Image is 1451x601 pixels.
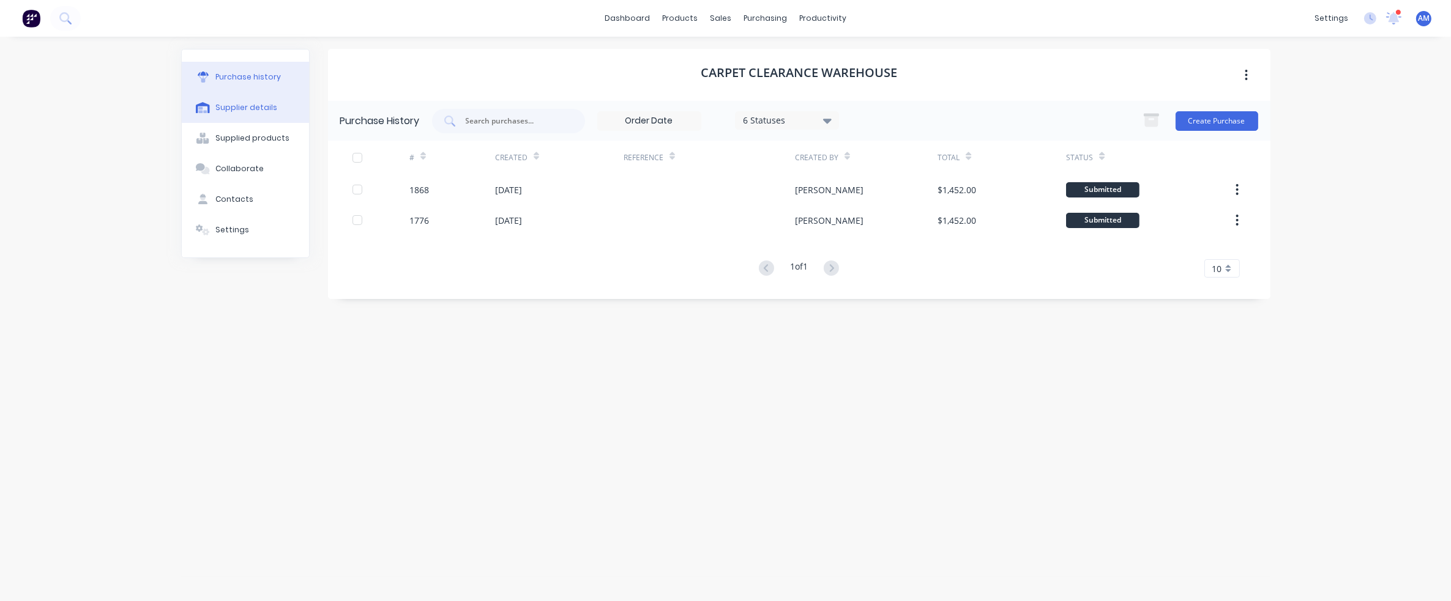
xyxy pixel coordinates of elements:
[495,183,522,196] div: [DATE]
[215,102,277,113] div: Supplier details
[409,152,414,163] div: #
[182,215,309,245] button: Settings
[1212,262,1222,275] span: 10
[182,184,309,215] button: Contacts
[182,62,309,92] button: Purchase history
[938,152,960,163] div: Total
[599,9,656,28] a: dashboard
[182,123,309,153] button: Supplied products
[1066,182,1140,197] div: Submitted
[22,9,40,28] img: Factory
[1308,9,1354,28] div: settings
[701,65,897,80] h1: Carpet Clearance Warehouse
[215,194,253,205] div: Contacts
[215,224,249,235] div: Settings
[656,9,704,28] div: products
[215,133,289,144] div: Supplied products
[464,115,566,127] input: Search purchases...
[409,183,429,196] div: 1868
[793,9,852,28] div: productivity
[1066,152,1093,163] div: Status
[495,214,522,227] div: [DATE]
[795,152,838,163] div: Created By
[182,92,309,123] button: Supplier details
[938,183,976,196] div: $1,452.00
[1066,213,1140,228] div: Submitted
[938,214,976,227] div: $1,452.00
[215,72,281,83] div: Purchase history
[737,9,793,28] div: purchasing
[795,183,864,196] div: [PERSON_NAME]
[1418,13,1430,24] span: AM
[409,214,429,227] div: 1776
[340,114,420,128] div: Purchase History
[704,9,737,28] div: sales
[182,153,309,184] button: Collaborate
[790,260,808,278] div: 1 of 1
[795,214,864,227] div: [PERSON_NAME]
[215,163,264,174] div: Collaborate
[598,112,701,130] input: Order Date
[495,152,528,163] div: Created
[743,114,830,127] div: 6 Statuses
[1176,111,1258,131] button: Create Purchase
[624,152,663,163] div: Reference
